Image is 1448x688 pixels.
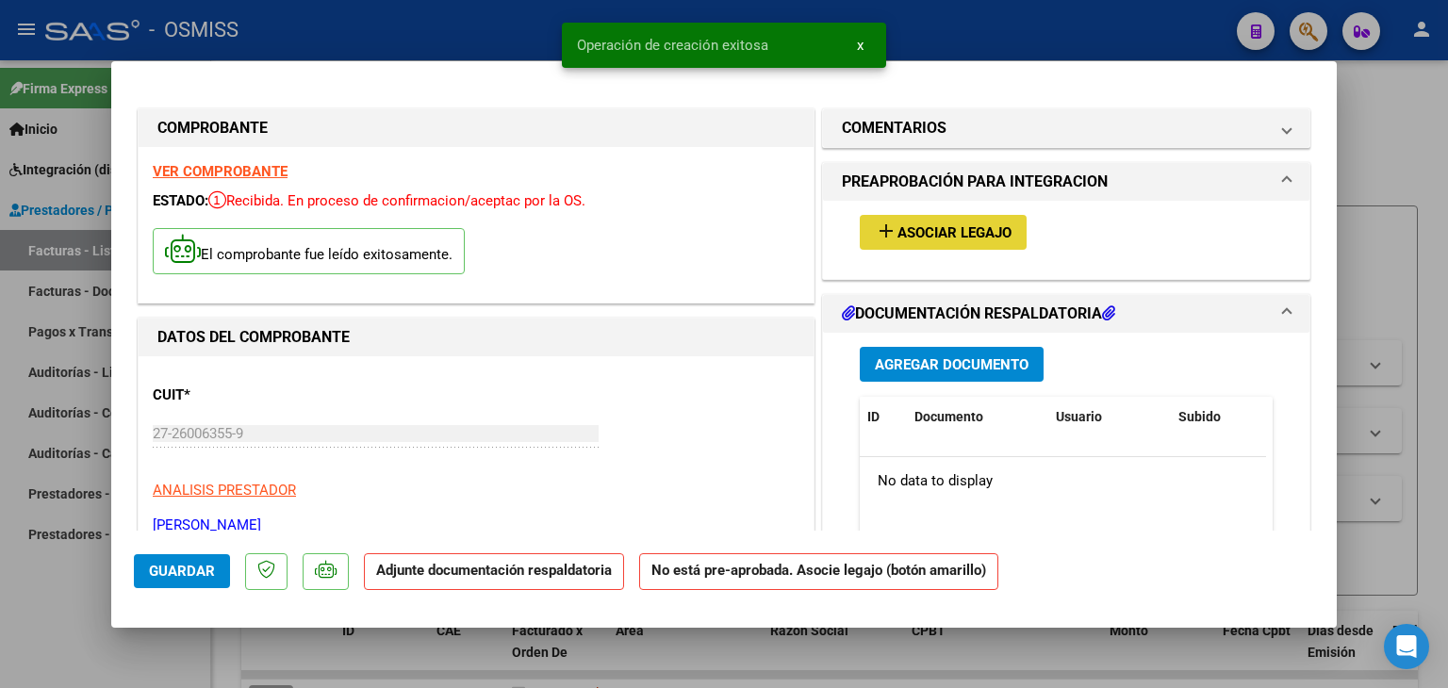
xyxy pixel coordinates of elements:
[376,562,612,579] strong: Adjunte documentación respaldatoria
[1384,624,1429,669] div: Open Intercom Messenger
[153,385,347,406] p: CUIT
[914,409,983,424] span: Documento
[153,192,208,209] span: ESTADO:
[860,215,1027,250] button: Asociar Legajo
[153,228,465,274] p: El comprobante fue leído exitosamente.
[823,163,1309,201] mat-expansion-panel-header: PREAPROBACIÓN PARA INTEGRACION
[157,328,350,346] strong: DATOS DEL COMPROBANTE
[1171,397,1265,437] datatable-header-cell: Subido
[153,482,296,499] span: ANALISIS PRESTADOR
[907,397,1048,437] datatable-header-cell: Documento
[823,295,1309,333] mat-expansion-panel-header: DOCUMENTACIÓN RESPALDATORIA
[860,457,1266,504] div: No data to display
[1048,397,1171,437] datatable-header-cell: Usuario
[1178,409,1221,424] span: Subido
[823,109,1309,147] mat-expansion-panel-header: COMENTARIOS
[860,397,907,437] datatable-header-cell: ID
[157,119,268,137] strong: COMPROBANTE
[857,37,864,54] span: x
[842,117,946,139] h1: COMENTARIOS
[867,409,880,424] span: ID
[153,515,799,536] p: [PERSON_NAME]
[875,220,897,242] mat-icon: add
[577,36,768,55] span: Operación de creación exitosa
[153,163,288,180] a: VER COMPROBANTE
[875,356,1028,373] span: Agregar Documento
[823,201,1309,279] div: PREAPROBACIÓN PARA INTEGRACION
[842,171,1108,193] h1: PREAPROBACIÓN PARA INTEGRACION
[842,28,879,62] button: x
[897,224,1012,241] span: Asociar Legajo
[842,303,1115,325] h1: DOCUMENTACIÓN RESPALDATORIA
[149,563,215,580] span: Guardar
[1265,397,1359,437] datatable-header-cell: Acción
[639,553,998,590] strong: No está pre-aprobada. Asocie legajo (botón amarillo)
[1056,409,1102,424] span: Usuario
[208,192,585,209] span: Recibida. En proceso de confirmacion/aceptac por la OS.
[134,554,230,588] button: Guardar
[860,347,1044,382] button: Agregar Documento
